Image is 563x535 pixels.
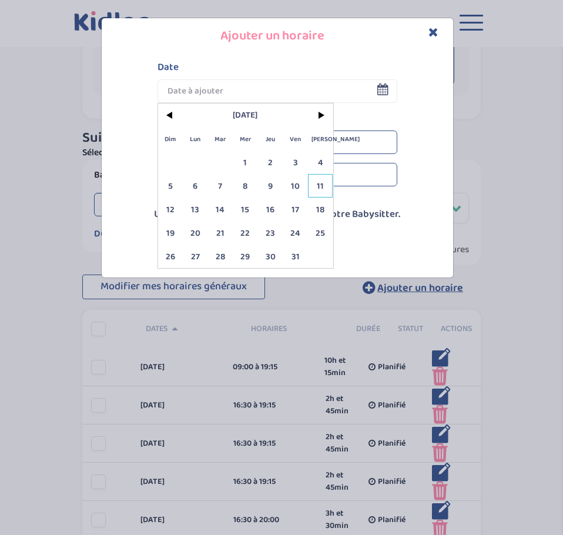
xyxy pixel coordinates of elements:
span: votre Babysitter. [326,206,400,222]
span: 18 [308,198,333,221]
span: 13 [183,198,208,221]
span: 31 [283,245,308,268]
button: Close [428,26,438,39]
span: 17 [283,198,308,221]
span: 2 [258,151,283,174]
span: 29 [233,245,258,268]
p: Un e-mail de notification sera envoyé à [105,207,450,222]
span: 28 [208,245,233,268]
span: 5 [158,174,183,198]
span: 15 [233,198,258,221]
span: 8 [233,174,258,198]
span: 3 [283,151,308,174]
span: Mer [233,127,258,151]
h4: Ajouter un horaire [110,27,444,45]
span: 11 [308,174,333,198]
span: > [308,103,333,127]
span: 16 [258,198,283,221]
span: 20 [183,221,208,245]
label: Date [157,60,397,75]
span: 24 [283,221,308,245]
span: 1 [233,151,258,174]
span: 14 [208,198,233,221]
span: Ven [283,127,308,151]
span: [DATE] [183,103,308,127]
span: 4 [308,151,333,174]
span: 10 [283,174,308,198]
span: 25 [308,221,333,245]
span: Dim [158,127,183,151]
span: [PERSON_NAME] [308,127,333,151]
span: 21 [208,221,233,245]
input: Date à ajouter [157,79,397,103]
span: < [158,103,183,127]
span: 22 [233,221,258,245]
span: 23 [258,221,283,245]
span: 30 [258,245,283,268]
span: 19 [158,221,183,245]
span: Mar [208,127,233,151]
span: 26 [158,245,183,268]
span: 6 [183,174,208,198]
span: Lun [183,127,208,151]
span: 7 [208,174,233,198]
span: Jeu [258,127,283,151]
span: 12 [158,198,183,221]
span: 27 [183,245,208,268]
span: 9 [258,174,283,198]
